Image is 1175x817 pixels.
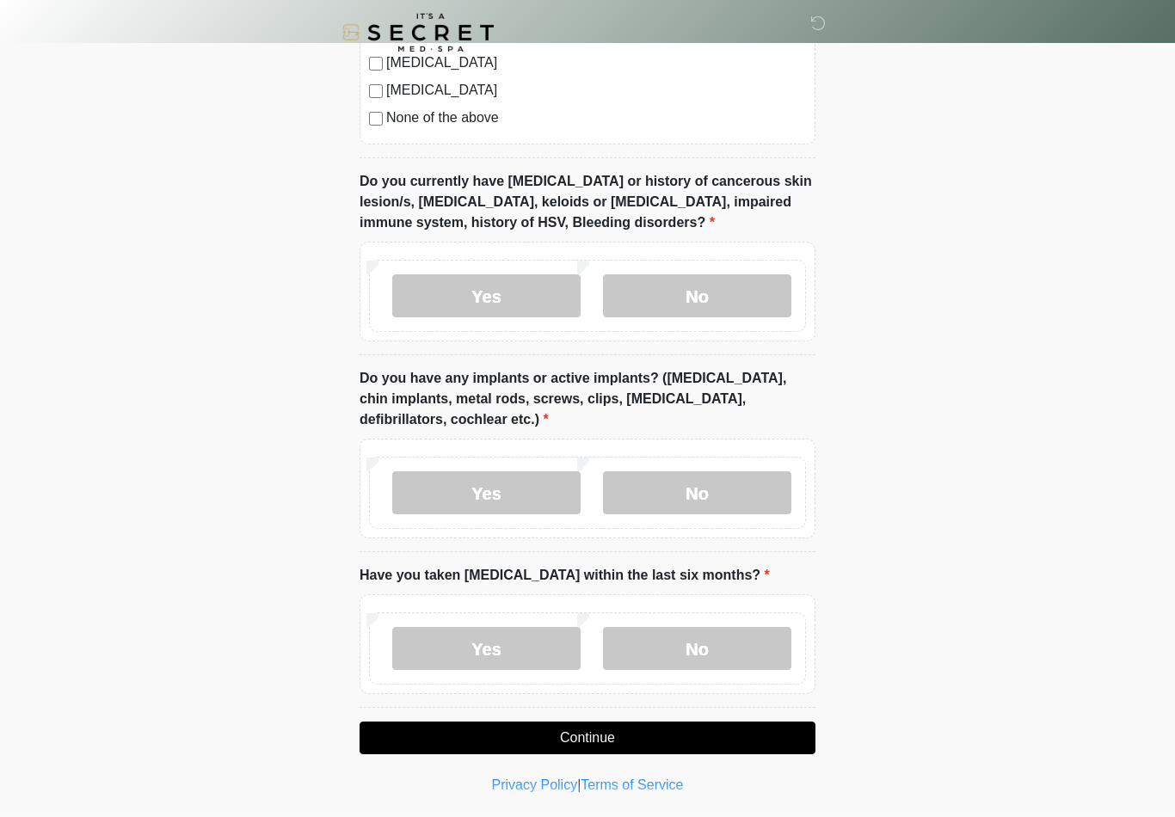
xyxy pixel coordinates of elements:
label: Do you have any implants or active implants? ([MEDICAL_DATA], chin implants, metal rods, screws, ... [360,368,815,430]
img: It's A Secret Med Spa Logo [342,13,494,52]
label: Have you taken [MEDICAL_DATA] within the last six months? [360,565,770,586]
a: Privacy Policy [492,777,578,792]
a: | [577,777,581,792]
input: None of the above [369,112,383,126]
label: None of the above [386,107,806,128]
button: Continue [360,722,815,754]
label: No [603,471,791,514]
label: Yes [392,274,581,317]
label: Yes [392,627,581,670]
label: No [603,274,791,317]
label: No [603,627,791,670]
label: Yes [392,471,581,514]
label: [MEDICAL_DATA] [386,80,806,101]
label: Do you currently have [MEDICAL_DATA] or history of cancerous skin lesion/s, [MEDICAL_DATA], keloi... [360,171,815,233]
input: [MEDICAL_DATA] [369,84,383,98]
a: Terms of Service [581,777,683,792]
